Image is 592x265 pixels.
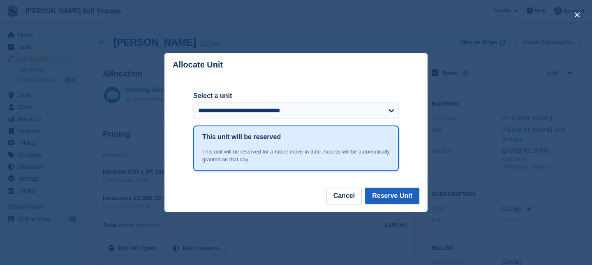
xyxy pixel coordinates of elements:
button: close [571,8,584,21]
div: This unit will be reserved for a future move-in date. Access will be automatically granted on tha... [202,148,390,164]
p: Allocate Unit [173,60,223,70]
button: Cancel [326,188,362,204]
label: Select a unit [193,91,399,101]
button: Reserve Unit [365,188,419,204]
h1: This unit will be reserved [202,132,281,142]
